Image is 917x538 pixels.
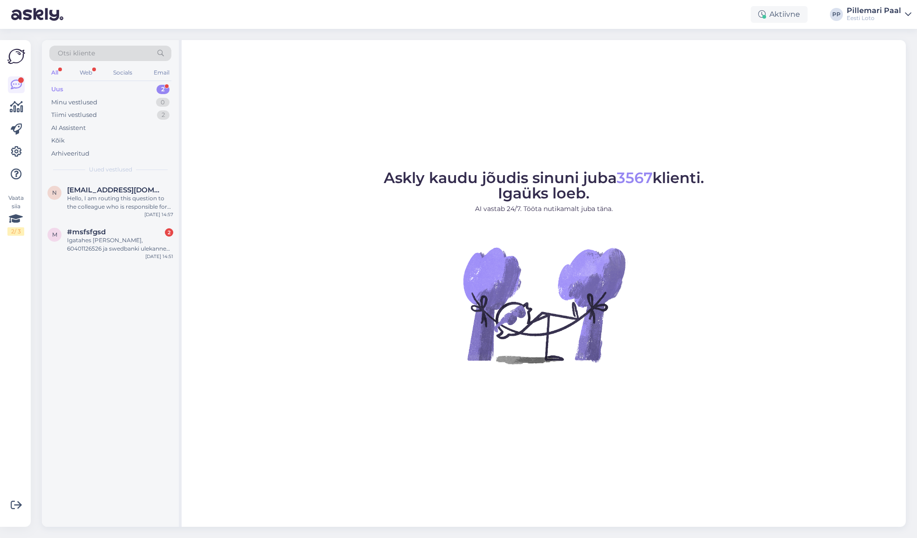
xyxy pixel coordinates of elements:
[830,8,843,21] div: PP
[460,221,628,389] img: No Chat active
[67,228,106,236] span: #msfsfgsd
[384,204,704,214] p: AI vastab 24/7. Tööta nutikamalt juba täna.
[156,85,170,94] div: 2
[751,6,808,23] div: Aktiivne
[51,98,97,107] div: Minu vestlused
[7,48,25,65] img: Askly Logo
[67,236,173,253] div: Igatahes [PERSON_NAME], 60401126526 ja swedbanki ulekanne oli summas 5€
[617,169,652,187] span: 3567
[67,194,173,211] div: Hello, I am routing this question to the colleague who is responsible for this topic. The reply m...
[78,67,94,79] div: Web
[847,14,901,22] div: Eesti Loto
[7,194,24,236] div: Vaata siia
[152,67,171,79] div: Email
[49,67,60,79] div: All
[58,48,95,58] span: Otsi kliente
[144,211,173,218] div: [DATE] 14:57
[52,189,57,196] span: n
[156,98,170,107] div: 0
[157,110,170,120] div: 2
[111,67,134,79] div: Socials
[165,228,173,237] div: 2
[51,149,89,158] div: Arhiveeritud
[67,186,164,194] span: natalja.kornoljeva@mail.ee
[847,7,901,14] div: Pillemari Paal
[145,253,173,260] div: [DATE] 14:51
[7,227,24,236] div: 2 / 3
[89,165,132,174] span: Uued vestlused
[52,231,57,238] span: m
[847,7,911,22] a: Pillemari PaalEesti Loto
[51,136,65,145] div: Kõik
[51,85,63,94] div: Uus
[51,123,86,133] div: AI Assistent
[384,169,704,202] span: Askly kaudu jõudis sinuni juba klienti. Igaüks loeb.
[51,110,97,120] div: Tiimi vestlused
